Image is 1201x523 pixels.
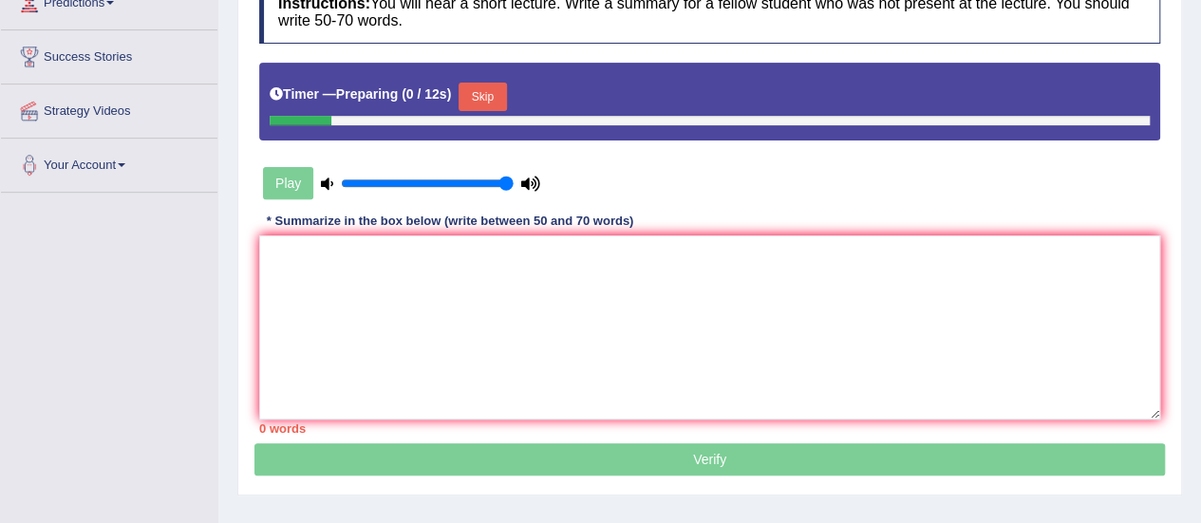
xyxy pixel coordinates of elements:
[406,86,447,102] b: 0 / 12s
[1,30,217,78] a: Success Stories
[1,84,217,132] a: Strategy Videos
[447,86,452,102] b: )
[459,83,506,111] button: Skip
[259,212,641,230] div: * Summarize in the box below (write between 50 and 70 words)
[259,420,1160,438] div: 0 words
[1,139,217,186] a: Your Account
[402,86,406,102] b: (
[270,87,451,102] h5: Timer —
[336,86,398,102] b: Preparing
